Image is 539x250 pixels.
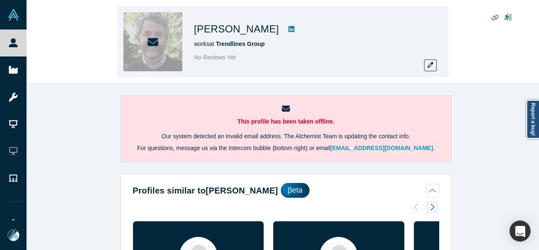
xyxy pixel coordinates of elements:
img: Mia Scott's Account [8,229,19,241]
button: Profiles similar to[PERSON_NAME]βeta [133,183,439,198]
h1: [PERSON_NAME] [194,22,279,37]
a: Trendlines Group [216,40,265,47]
img: Alchemist Vault Logo [8,9,19,21]
span: No Reviews Yet [194,54,236,61]
a: Report a bug! [526,100,539,139]
span: works at [194,40,265,47]
p: For questions, message us via the Intercom bubble (bottom right) or email . [133,144,439,153]
h2: Profiles similar to [PERSON_NAME] [133,184,278,197]
div: βeta [281,183,309,198]
a: [EMAIL_ADDRESS][DOMAIN_NAME] [330,145,433,151]
p: This profile has been taken offline. [133,117,439,126]
p: Our system detected an invalid email address. The Alchemist Team is updating the contact info. [133,132,439,141]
